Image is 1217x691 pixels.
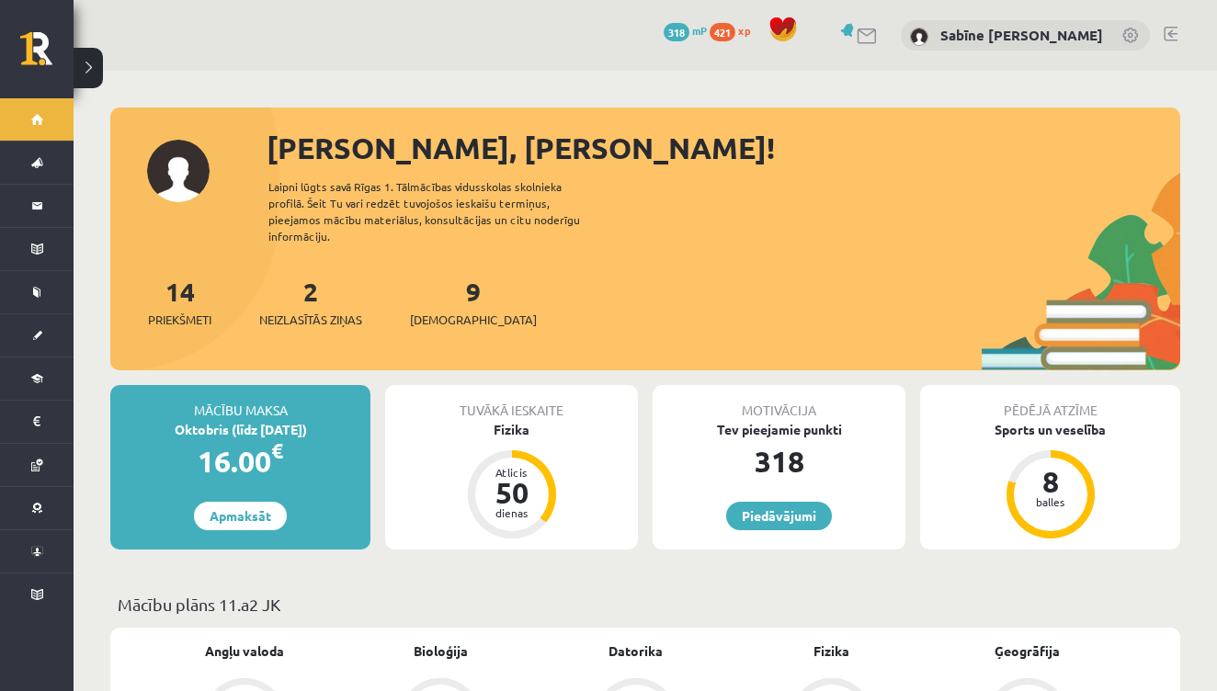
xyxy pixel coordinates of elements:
span: Priekšmeti [148,311,211,329]
div: Tev pieejamie punkti [653,420,905,439]
div: Motivācija [653,385,905,420]
span: [DEMOGRAPHIC_DATA] [410,311,537,329]
div: dienas [484,507,540,518]
a: Fizika Atlicis 50 dienas [385,420,638,541]
span: 421 [710,23,735,41]
div: [PERSON_NAME], [PERSON_NAME]! [267,126,1180,170]
div: 16.00 [110,439,370,483]
a: 318 mP [664,23,707,38]
a: 2Neizlasītās ziņas [259,275,362,329]
a: 9[DEMOGRAPHIC_DATA] [410,275,537,329]
a: Datorika [608,641,663,661]
span: mP [692,23,707,38]
a: Ģeogrāfija [995,641,1060,661]
div: 8 [1023,467,1078,496]
div: Tuvākā ieskaite [385,385,638,420]
a: Apmaksāt [194,502,287,530]
a: Sabīne [PERSON_NAME] [940,26,1103,44]
a: Bioloģija [414,641,468,661]
a: 14Priekšmeti [148,275,211,329]
div: Sports un veselība [920,420,1180,439]
div: Atlicis [484,467,540,478]
a: Angļu valoda [205,641,284,661]
p: Mācību plāns 11.a2 JK [118,592,1173,617]
a: Fizika [813,641,849,661]
div: Oktobris (līdz [DATE]) [110,420,370,439]
a: 421 xp [710,23,759,38]
div: 50 [484,478,540,507]
div: Laipni lūgts savā Rīgas 1. Tālmācības vidusskolas skolnieka profilā. Šeit Tu vari redzēt tuvojošo... [268,178,612,244]
img: Sabīne Tīna Tomane [910,28,928,46]
div: 318 [653,439,905,483]
div: Pēdējā atzīme [920,385,1180,420]
span: Neizlasītās ziņas [259,311,362,329]
span: 318 [664,23,689,41]
a: Piedāvājumi [726,502,832,530]
a: Sports un veselība 8 balles [920,420,1180,541]
div: balles [1023,496,1078,507]
span: € [271,437,283,464]
div: Fizika [385,420,638,439]
span: xp [738,23,750,38]
div: Mācību maksa [110,385,370,420]
a: Rīgas 1. Tālmācības vidusskola [20,32,74,78]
